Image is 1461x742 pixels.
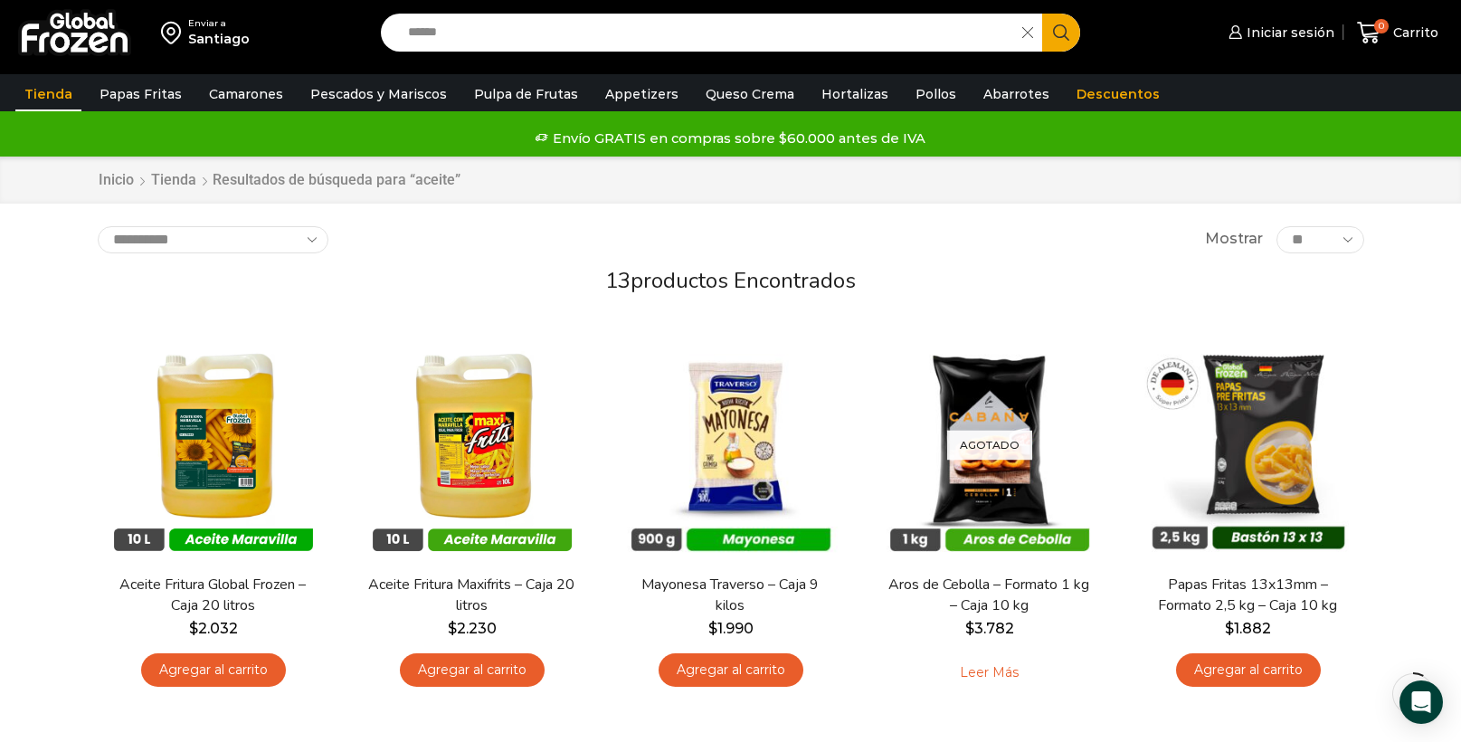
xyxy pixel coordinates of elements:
[90,77,191,111] a: Papas Fritas
[301,77,456,111] a: Pescados y Mariscos
[1176,653,1321,687] a: Agregar al carrito: “Papas Fritas 13x13mm - Formato 2,5 kg - Caja 10 kg”
[1352,12,1443,54] a: 0 Carrito
[1225,620,1234,637] span: $
[596,77,688,111] a: Appetizers
[448,620,457,637] span: $
[189,620,238,637] bdi: 2.032
[1143,575,1352,616] a: Papas Fritas 13x13mm – Formato 2,5 kg – Caja 10 kg
[15,77,81,111] a: Tienda
[885,575,1093,616] a: Aros de Cebolla – Formato 1 kg – Caja 10 kg
[98,170,135,191] a: Inicio
[1205,229,1263,250] span: Mostrar
[965,620,1014,637] bdi: 3.782
[974,77,1058,111] a: Abarrotes
[1242,24,1334,42] span: Iniciar sesión
[1042,14,1080,52] button: Search button
[812,77,897,111] a: Hortalizas
[1389,24,1438,42] span: Carrito
[400,653,545,687] a: Agregar al carrito: “Aceite Fritura Maxifrits - Caja 20 litros”
[1374,19,1389,33] span: 0
[150,170,197,191] a: Tienda
[161,17,188,48] img: address-field-icon.svg
[188,30,250,48] div: Santiago
[708,620,717,637] span: $
[1225,620,1271,637] bdi: 1.882
[965,620,974,637] span: $
[1067,77,1169,111] a: Descuentos
[200,77,292,111] a: Camarones
[947,430,1032,460] p: Agotado
[708,620,754,637] bdi: 1.990
[626,575,834,616] a: Mayonesa Traverso – Caja 9 kilos
[448,620,497,637] bdi: 2.230
[465,77,587,111] a: Pulpa de Frutas
[213,171,460,188] h1: Resultados de búsqueda para “aceite”
[98,170,460,191] nav: Breadcrumb
[189,620,198,637] span: $
[932,653,1047,691] a: Leé más sobre “Aros de Cebolla - Formato 1 kg - Caja 10 kg”
[697,77,803,111] a: Queso Crema
[659,653,803,687] a: Agregar al carrito: “Mayonesa Traverso - Caja 9 kilos”
[1399,680,1443,724] div: Open Intercom Messenger
[1224,14,1334,51] a: Iniciar sesión
[631,266,856,295] span: productos encontrados
[906,77,965,111] a: Pollos
[188,17,250,30] div: Enviar a
[141,653,286,687] a: Agregar al carrito: “Aceite Fritura Global Frozen – Caja 20 litros”
[605,266,631,295] span: 13
[98,226,328,253] select: Pedido de la tienda
[109,575,317,616] a: Aceite Fritura Global Frozen – Caja 20 litros
[367,575,575,616] a: Aceite Fritura Maxifrits – Caja 20 litros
